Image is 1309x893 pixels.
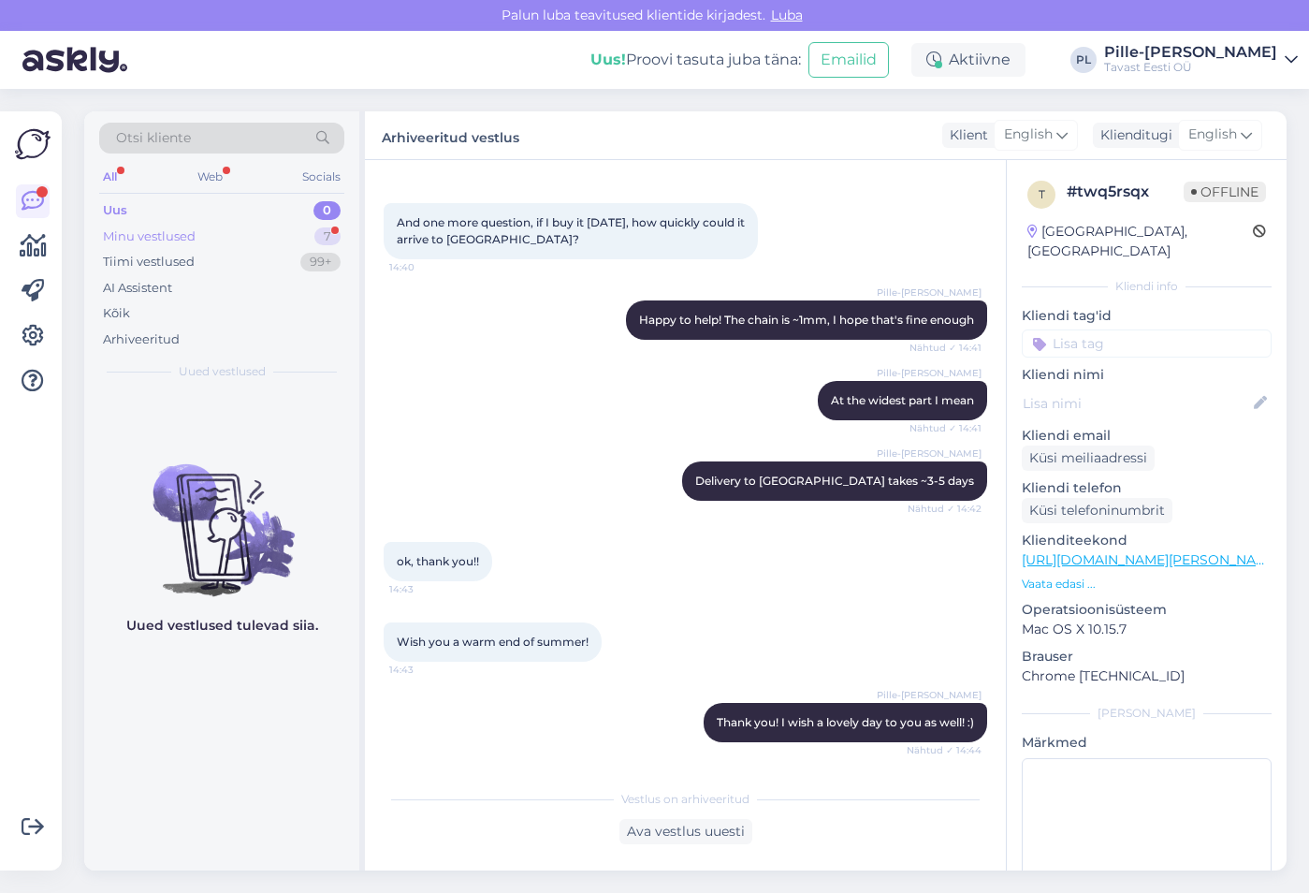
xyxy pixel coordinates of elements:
[1070,47,1097,73] div: PL
[639,313,974,327] span: Happy to help! The chain is ~1mm, I hope that's fine enough
[389,582,459,596] span: 14:43
[1067,181,1184,203] div: # twq5rsqx
[179,363,266,380] span: Uued vestlused
[1022,278,1272,295] div: Kliendi info
[194,165,226,189] div: Web
[397,635,589,649] span: Wish you a warm end of summer!
[1022,733,1272,753] p: Märkmed
[765,7,808,23] span: Luba
[717,715,974,729] span: Thank you! I wish a lovely day to you as well! :)
[116,128,191,148] span: Otsi kliente
[389,663,459,677] span: 14:43
[1104,60,1277,75] div: Tavast Eesti OÜ
[877,446,982,461] span: Pille-[PERSON_NAME]
[1093,125,1172,145] div: Klienditugi
[300,253,341,271] div: 99+
[103,304,130,323] div: Kõik
[621,791,749,808] span: Vestlus on arhiveeritud
[590,51,626,68] b: Uus!
[103,279,172,298] div: AI Assistent
[126,616,318,636] p: Uued vestlused tulevad siia.
[1022,365,1272,385] p: Kliendi nimi
[908,502,982,516] span: Nähtud ✓ 14:42
[103,201,127,220] div: Uus
[389,260,459,274] span: 14:40
[103,253,195,271] div: Tiimi vestlused
[382,123,519,148] label: Arhiveeritud vestlus
[103,227,196,246] div: Minu vestlused
[1022,498,1172,523] div: Küsi telefoninumbrit
[1022,446,1155,471] div: Küsi meiliaadressi
[1104,45,1298,75] a: Pille-[PERSON_NAME]Tavast Eesti OÜ
[313,201,341,220] div: 0
[1004,124,1053,145] span: English
[909,421,982,435] span: Nähtud ✓ 14:41
[877,366,982,380] span: Pille-[PERSON_NAME]
[909,341,982,355] span: Nähtud ✓ 14:41
[1022,531,1272,550] p: Klienditeekond
[397,215,748,246] span: And one more question, if I buy it [DATE], how quickly could it arrive to [GEOGRAPHIC_DATA]?
[1022,551,1280,568] a: [URL][DOMAIN_NAME][PERSON_NAME]
[1022,600,1272,620] p: Operatsioonisüsteem
[84,431,359,599] img: No chats
[99,165,121,189] div: All
[1022,306,1272,326] p: Kliendi tag'id
[1188,124,1237,145] span: English
[619,819,752,844] div: Ava vestlus uuesti
[808,42,889,78] button: Emailid
[1022,705,1272,722] div: [PERSON_NAME]
[907,743,982,757] span: Nähtud ✓ 14:44
[831,393,974,407] span: At the widest part I mean
[1022,620,1272,639] p: Mac OS X 10.15.7
[942,125,988,145] div: Klient
[1022,576,1272,593] p: Vaata edasi ...
[314,227,341,246] div: 7
[1022,478,1272,498] p: Kliendi telefon
[397,554,479,568] span: ok, thank you!!
[298,165,344,189] div: Socials
[103,330,180,349] div: Arhiveeritud
[1022,666,1272,686] p: Chrome [TECHNICAL_ID]
[1022,426,1272,446] p: Kliendi email
[877,285,982,300] span: Pille-[PERSON_NAME]
[1027,222,1253,261] div: [GEOGRAPHIC_DATA], [GEOGRAPHIC_DATA]
[877,688,982,702] span: Pille-[PERSON_NAME]
[1104,45,1277,60] div: Pille-[PERSON_NAME]
[1039,187,1045,201] span: t
[15,126,51,162] img: Askly Logo
[590,49,801,71] div: Proovi tasuta juba täna:
[1022,329,1272,358] input: Lisa tag
[1022,647,1272,666] p: Brauser
[695,474,974,488] span: Delivery to [GEOGRAPHIC_DATA] takes ~3-5 days
[1184,182,1266,202] span: Offline
[911,43,1025,77] div: Aktiivne
[1023,393,1250,414] input: Lisa nimi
